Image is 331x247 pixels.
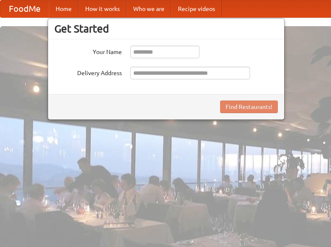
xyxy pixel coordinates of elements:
[54,46,122,56] label: Your Name
[49,0,78,17] a: Home
[126,0,171,17] a: Who we are
[54,22,278,35] h3: Get Started
[171,0,222,17] a: Recipe videos
[78,0,126,17] a: How it works
[54,67,122,77] label: Delivery Address
[220,100,278,113] button: Find Restaurants!
[0,0,49,17] a: FoodMe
